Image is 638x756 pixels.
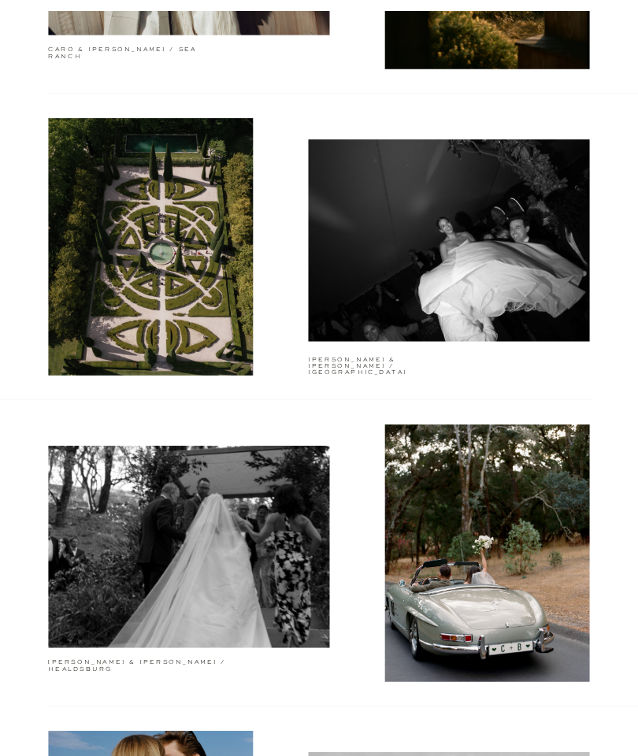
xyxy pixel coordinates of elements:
[48,47,233,54] a: caro & [PERSON_NAME] / sea ranch
[309,357,475,361] a: [PERSON_NAME] & [PERSON_NAME] / [GEOGRAPHIC_DATA]
[48,659,233,666] a: [PERSON_NAME] & [PERSON_NAME] / healdsburg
